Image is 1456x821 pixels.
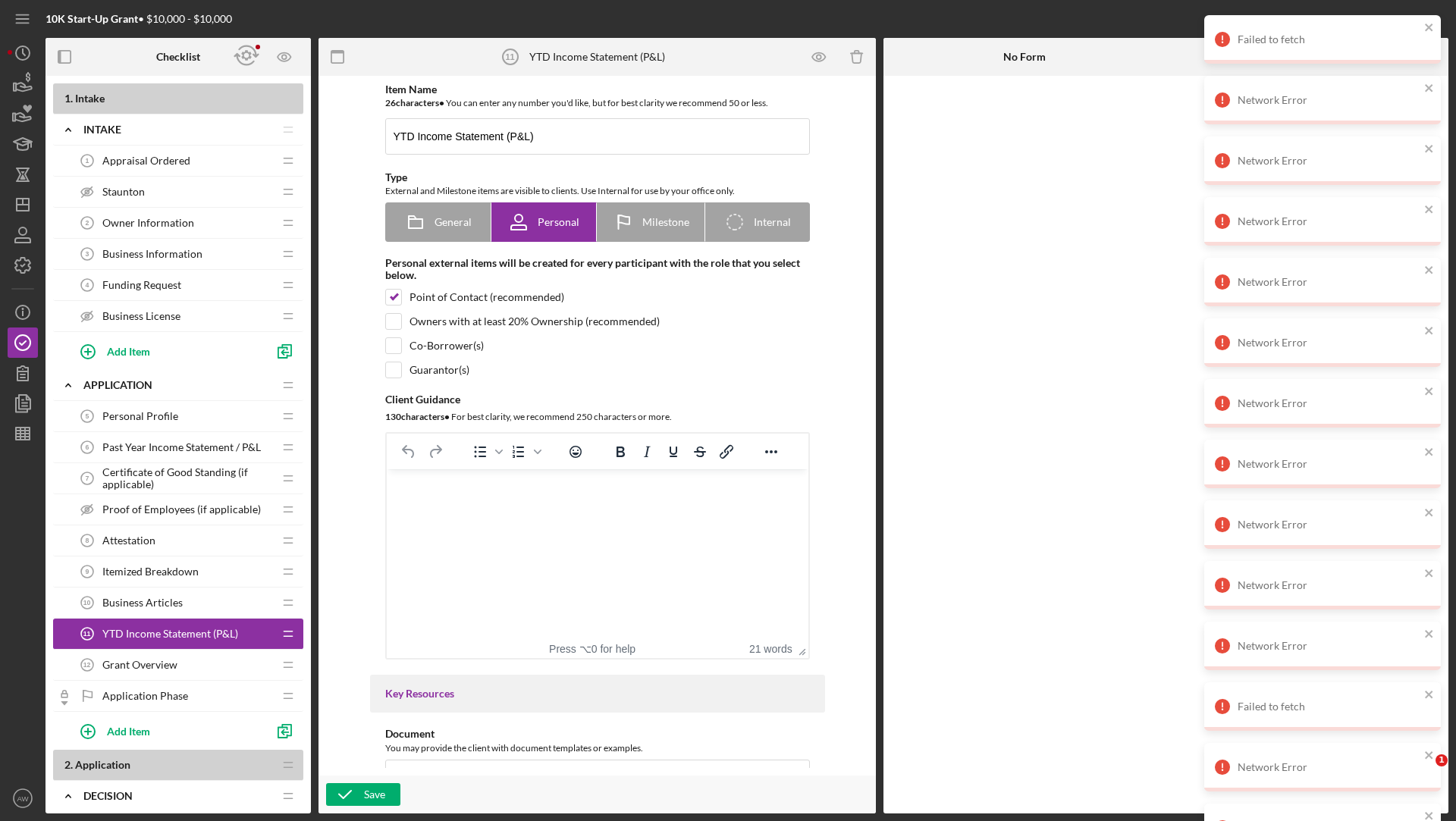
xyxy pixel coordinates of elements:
[1238,215,1420,227] div: Network Error
[687,441,713,462] button: Strikethrough
[385,411,450,422] b: 130 character s •
[1424,385,1435,400] button: close
[1424,143,1435,157] button: close
[1238,458,1420,470] div: Network Error
[102,659,177,671] span: Grant Overview
[385,257,810,281] div: Personal external items will be created for every participant with the role that you select below.
[409,291,564,303] div: Point of Contact (recommended)
[385,96,810,111] div: You can enter any number you'd like, but for best clarity we recommend 50 or less.
[396,441,422,462] button: Undo
[714,441,739,462] button: Insert/edit link
[45,13,232,25] div: • $10,000 - $10,000
[1404,754,1441,791] iframe: Intercom live chat
[385,183,810,199] div: External and Milestone items are visible to clients. Use Internal for use by your office only.
[409,364,469,376] div: Guarantor(s)
[156,51,200,63] b: Checklist
[435,216,472,228] span: General
[385,171,810,183] div: Type
[86,219,89,227] tspan: 2
[1238,397,1420,409] div: Network Error
[634,441,660,462] button: Italic
[387,469,808,639] iframe: Rich Text Area
[75,92,105,105] span: Intake
[17,794,29,803] text: AW
[102,217,194,229] span: Owner Information
[86,568,89,575] tspan: 9
[102,628,238,640] span: YTD Income Statement (P&L)
[102,597,183,609] span: Business Articles
[529,51,665,63] div: YTD Income Statement (P&L)
[1238,33,1420,45] div: Failed to fetch
[409,340,484,352] div: Co-Borrower(s)
[86,537,89,544] tspan: 8
[409,315,660,327] div: Owners with at least 20% Ownership (recommended)
[45,12,138,25] b: 10K Start-Up Grant
[1238,94,1420,106] div: Network Error
[526,643,659,655] div: Press ⌥0 for help
[102,534,155,547] span: Attestation
[385,83,810,96] div: Item Name
[385,393,810,406] div: Client Guidance
[83,790,273,802] div: Decision
[538,216,579,228] span: Personal
[1424,628,1435,642] button: close
[102,279,181,291] span: Funding Request
[102,466,273,490] span: Certificate of Good Standing (if applicable)
[102,186,145,198] span: Staunton
[1424,264,1435,278] button: close
[1424,749,1435,763] button: close
[86,281,89,289] tspan: 4
[385,741,810,756] div: You may provide the client with document templates or examples.
[385,97,444,108] b: 26 character s •
[467,441,505,462] div: Bullet list
[86,475,89,482] tspan: 7
[1424,21,1435,36] button: close
[268,40,302,74] button: Preview as
[1003,51,1046,63] b: No Form
[385,688,810,700] div: Key Resources
[68,336,265,366] button: Add Item
[326,783,400,806] button: Save
[75,758,130,771] span: Application
[102,155,190,167] span: Appraisal Ordered
[102,566,199,578] span: Itemized Breakdown
[1238,761,1420,773] div: Network Error
[102,310,180,322] span: Business License
[64,92,73,105] span: 1 .
[1424,82,1435,96] button: close
[107,337,150,365] div: Add Item
[1238,337,1420,349] div: Network Error
[505,52,514,61] tspan: 11
[86,250,89,258] tspan: 3
[86,157,89,165] tspan: 1
[792,639,808,658] div: Press the Up and Down arrow keys to resize the editor.
[107,716,150,745] div: Add Item
[102,441,261,453] span: Past Year Income Statement / P&L
[364,783,385,806] div: Save
[1424,324,1435,339] button: close
[1238,276,1420,288] div: Network Error
[83,661,91,669] tspan: 12
[102,410,178,422] span: Personal Profile
[1238,519,1420,531] div: Network Error
[754,216,791,228] span: Internal
[563,441,588,462] button: Emojis
[385,728,810,740] div: Document
[758,441,784,462] button: Reveal or hide additional toolbar items
[64,758,73,771] span: 2 .
[642,216,689,228] span: Milestone
[1238,700,1420,713] div: Failed to fetch
[1436,754,1448,766] span: 1
[102,690,188,702] span: Application Phase
[102,503,261,515] span: Proof of Employees (if applicable)
[86,443,89,451] tspan: 6
[422,441,448,462] button: Redo
[83,379,273,391] div: Application
[8,783,38,813] button: AW
[1238,579,1420,591] div: Network Error
[661,441,686,462] button: Underline
[68,716,265,746] button: Add Item
[83,124,273,136] div: Intake
[86,412,89,420] tspan: 5
[1424,446,1435,460] button: close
